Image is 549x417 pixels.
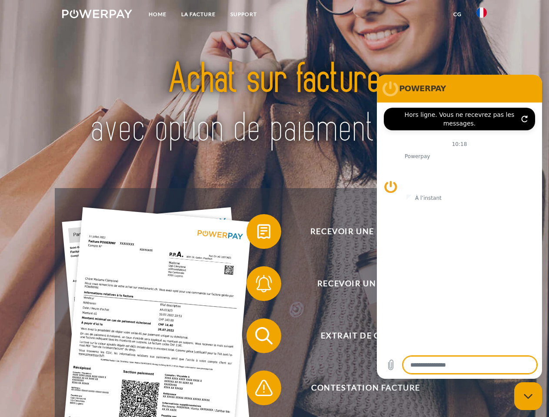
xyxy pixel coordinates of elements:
button: Contestation Facture [246,371,472,405]
img: qb_bill.svg [253,221,275,242]
a: Home [141,7,174,22]
span: Recevoir un rappel? [259,266,472,301]
a: LA FACTURE [174,7,223,22]
span: Recevoir une facture ? [259,214,472,249]
img: title-powerpay_fr.svg [83,42,466,166]
iframe: Fenêtre de messagerie [377,75,542,379]
a: Support [223,7,264,22]
img: qb_warning.svg [253,377,275,399]
iframe: Bouton de lancement de la fenêtre de messagerie, conversation en cours [514,382,542,410]
button: Recevoir une facture ? [246,214,472,249]
img: logo-powerpay-white.svg [62,10,132,18]
button: Extrait de compte [246,318,472,353]
img: qb_search.svg [253,325,275,347]
a: CG [446,7,469,22]
span: Contestation Facture [259,371,472,405]
span: Extrait de compte [259,318,472,353]
button: Recevoir un rappel? [246,266,472,301]
img: fr [476,7,487,18]
img: qb_bell.svg [253,273,275,295]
